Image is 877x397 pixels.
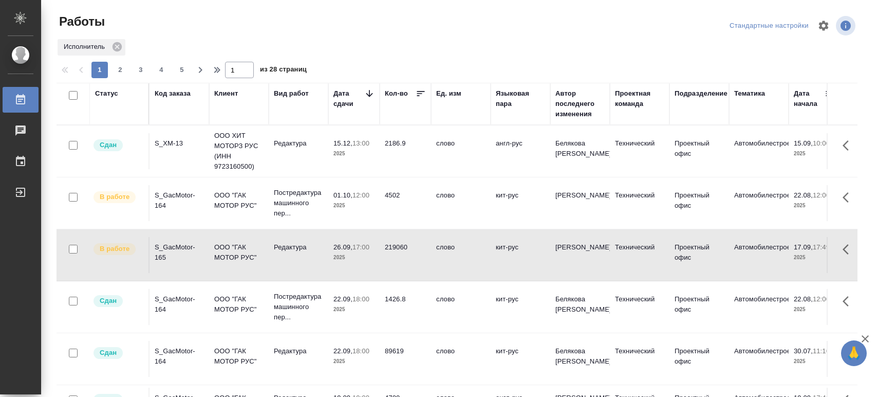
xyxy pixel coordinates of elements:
div: Языковая пара [496,88,545,109]
p: 22.08, [794,295,813,303]
p: 18:00 [352,347,369,355]
p: Постредактура машинного пер... [274,188,323,219]
p: Сдан [100,296,117,306]
td: Технический [610,289,669,325]
p: Редактура [274,138,323,149]
td: Проектный офис [669,289,729,325]
div: S_GacMotor-164 [155,294,204,315]
p: 22.08, [794,191,813,199]
div: Тематика [734,88,765,99]
div: Менеджер проверил работу исполнителя, передает ее на следующий этап [92,138,143,152]
td: [PERSON_NAME] [550,237,610,273]
p: 12:00 [352,191,369,199]
span: Работы [57,13,105,30]
span: 4 [153,65,170,75]
div: S_GacMotor-164 [155,190,204,211]
p: 12:00 [813,191,830,199]
td: 89619 [380,341,431,377]
td: англ-рус [491,133,550,169]
td: кит-рус [491,341,550,377]
span: 🙏 [845,342,863,364]
div: split button [727,18,811,34]
td: Технический [610,341,669,377]
td: Проектный офис [669,185,729,221]
p: 10:00 [813,139,830,147]
div: Автор последнего изменения [555,88,605,119]
p: Автомобилестроение [734,138,783,149]
td: слово [431,133,491,169]
p: 15.12, [333,139,352,147]
td: 2186.9 [380,133,431,169]
td: 219060 [380,237,431,273]
div: Кол-во [385,88,408,99]
p: 2025 [333,149,375,159]
span: 2 [112,65,128,75]
p: 2025 [794,252,835,263]
p: 17:00 [352,243,369,251]
p: 22.09, [333,347,352,355]
p: 01.10, [333,191,352,199]
td: 1426.8 [380,289,431,325]
p: 12:00 [813,295,830,303]
div: Клиент [214,88,238,99]
td: слово [431,341,491,377]
td: [PERSON_NAME] [550,185,610,221]
div: Код заказа [155,88,191,99]
p: 17.09, [794,243,813,251]
div: Исполнитель выполняет работу [92,190,143,204]
p: 18:00 [352,295,369,303]
p: Редактура [274,346,323,356]
button: Здесь прячутся важные кнопки [836,289,861,314]
p: Автомобилестроение [734,242,783,252]
button: 5 [174,62,190,78]
button: Здесь прячутся важные кнопки [836,237,861,262]
div: S_GacMotor-164 [155,346,204,367]
div: Вид работ [274,88,309,99]
span: Настроить таблицу [811,13,836,38]
span: 3 [133,65,149,75]
div: Менеджер проверил работу исполнителя, передает ее на следующий этап [92,294,143,308]
p: 30.07, [794,347,813,355]
p: 2025 [794,356,835,367]
span: из 28 страниц [260,63,307,78]
div: Дата начала [794,88,825,109]
p: 2025 [333,201,375,211]
p: Сдан [100,348,117,358]
p: ООО "ГАК МОТОР РУС" [214,190,264,211]
td: Проектный офис [669,341,729,377]
p: Сдан [100,140,117,150]
p: Постредактура машинного пер... [274,292,323,322]
p: ООО ХИТ МОТОРЗ РУС (ИНН 9723160500) [214,131,264,172]
button: 4 [153,62,170,78]
p: 2025 [333,356,375,367]
button: Здесь прячутся важные кнопки [836,133,861,158]
p: Автомобилестроение [734,294,783,304]
p: ООО "ГАК МОТОР РУС" [214,346,264,367]
div: Менеджер проверил работу исполнителя, передает ее на следующий этап [92,346,143,360]
td: Белякова [PERSON_NAME] [550,289,610,325]
div: Исполнитель [58,39,125,56]
div: S_XM-13 [155,138,204,149]
div: Подразделение [675,88,727,99]
button: 2 [112,62,128,78]
td: 4502 [380,185,431,221]
p: 22.09, [333,295,352,303]
div: Статус [95,88,118,99]
p: ООО "ГАК МОТОР РУС" [214,242,264,263]
p: Редактура [274,242,323,252]
p: В работе [100,192,129,202]
button: Здесь прячутся важные кнопки [836,341,861,366]
button: Здесь прячутся важные кнопки [836,185,861,210]
p: Автомобилестроение [734,346,783,356]
p: В работе [100,244,129,254]
div: Дата сдачи [333,88,364,109]
td: Проектный офис [669,237,729,273]
button: 🙏 [841,340,867,366]
button: 3 [133,62,149,78]
div: Ед. изм [436,88,461,99]
td: Технический [610,185,669,221]
p: 2025 [794,149,835,159]
td: Технический [610,133,669,169]
p: 2025 [794,304,835,315]
p: 15.09, [794,139,813,147]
